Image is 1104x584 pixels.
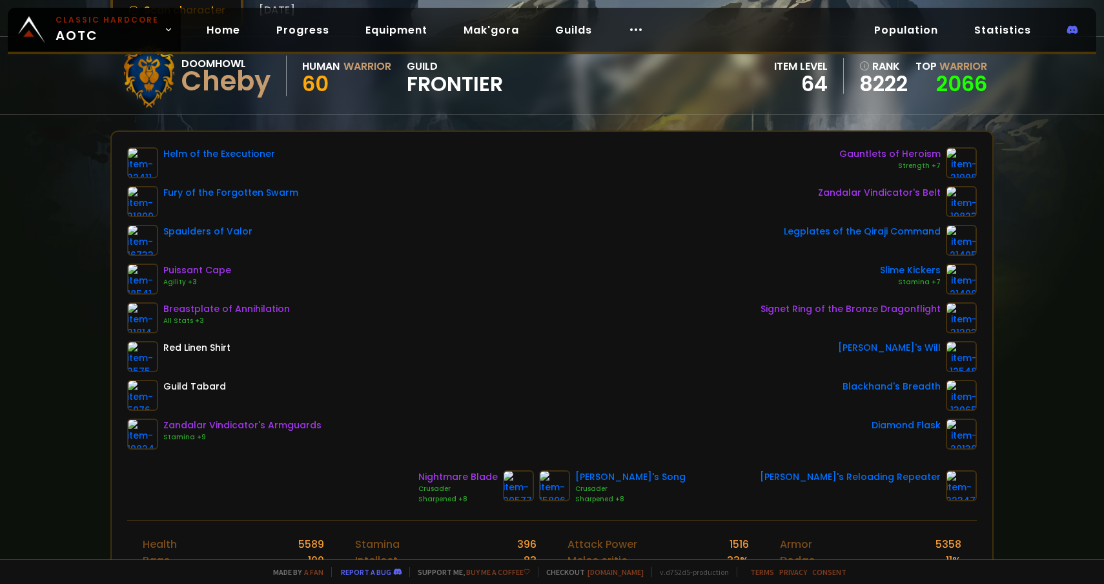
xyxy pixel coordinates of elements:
[143,536,177,552] div: Health
[915,58,987,74] div: Top
[539,470,570,501] img: item-15806
[859,74,908,94] a: 8222
[418,470,498,484] div: Nightmare Blade
[308,552,324,568] div: 100
[780,536,812,552] div: Armor
[774,58,828,74] div: item level
[341,567,391,577] a: Report a bug
[163,302,290,316] div: Breastplate of Annihilation
[774,74,828,94] div: 64
[779,567,807,577] a: Privacy
[780,552,815,568] div: Dodge
[355,17,438,43] a: Equipment
[935,536,961,552] div: 5358
[730,536,749,552] div: 1516
[56,14,159,26] small: Classic Hardcore
[946,470,977,501] img: item-22347
[838,341,941,355] div: [PERSON_NAME]'s Will
[127,419,158,450] img: item-19824
[843,380,941,393] div: Blackhand's Breadth
[259,2,295,18] span: [DATE]
[143,552,170,568] div: Rage
[946,380,977,411] img: item-13965
[127,147,158,178] img: item-22411
[163,341,230,355] div: Red Linen Shirt
[946,552,961,568] div: 11 %
[818,186,941,200] div: Zandalar Vindicator's Belt
[466,567,530,577] a: Buy me a coffee
[56,14,159,45] span: AOTC
[127,186,158,217] img: item-21809
[453,17,529,43] a: Mak'gora
[784,225,941,238] div: Legplates of the Qiraji Command
[181,56,271,72] div: Doomhowl
[864,17,948,43] a: Population
[163,225,252,238] div: Spaulders of Valor
[575,484,686,494] div: Crusader
[163,147,275,161] div: Helm of the Executioner
[538,567,644,577] span: Checkout
[418,484,498,494] div: Crusader
[946,341,977,372] img: item-12548
[567,536,637,552] div: Attack Power
[304,567,323,577] a: a fan
[355,552,398,568] div: Intellect
[163,316,290,326] div: All Stats +3
[127,341,158,372] img: item-2575
[503,470,534,501] img: item-20577
[727,552,749,568] div: 33 %
[839,161,941,171] div: Strength +7
[946,186,977,217] img: item-19823
[575,494,686,505] div: Sharpened +8
[567,552,628,568] div: Melee critic
[946,147,977,178] img: item-21998
[859,58,908,74] div: rank
[872,419,941,432] div: Diamond Flask
[163,419,322,432] div: Zandalar Vindicator's Armguards
[8,8,181,52] a: Classic HardcoreAOTC
[880,264,941,277] div: Slime Kickers
[343,58,391,74] div: Warrior
[127,302,158,333] img: item-21814
[407,58,503,94] div: guild
[964,17,1041,43] a: Statistics
[163,432,322,443] div: Stamina +9
[946,302,977,333] img: item-21203
[407,74,503,94] span: Frontier
[812,567,846,577] a: Consent
[545,17,602,43] a: Guilds
[651,567,729,577] span: v. d752d5 - production
[302,58,340,74] div: Human
[750,567,774,577] a: Terms
[163,264,231,277] div: Puissant Cape
[946,419,977,450] img: item-20130
[298,536,324,552] div: 5589
[880,277,941,287] div: Stamina +7
[163,186,298,200] div: Fury of the Forgotten Swarm
[946,225,977,256] img: item-21495
[936,69,987,98] a: 2066
[761,302,941,316] div: Signet Ring of the Bronze Dragonflight
[839,147,941,161] div: Gauntlets of Heroism
[127,225,158,256] img: item-16733
[163,277,231,287] div: Agility +3
[127,264,158,295] img: item-18541
[355,536,400,552] div: Stamina
[760,470,941,484] div: [PERSON_NAME]'s Reloading Repeater
[127,380,158,411] img: item-5976
[517,536,537,552] div: 396
[409,567,530,577] span: Support me,
[418,494,498,505] div: Sharpened +8
[588,567,644,577] a: [DOMAIN_NAME]
[181,72,271,91] div: Cheby
[946,264,977,295] img: item-21490
[939,59,987,74] span: Warrior
[524,552,537,568] div: 83
[265,567,323,577] span: Made by
[302,69,329,98] span: 60
[163,380,226,393] div: Guild Tabard
[266,17,340,43] a: Progress
[575,470,686,484] div: [PERSON_NAME]'s Song
[196,17,250,43] a: Home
